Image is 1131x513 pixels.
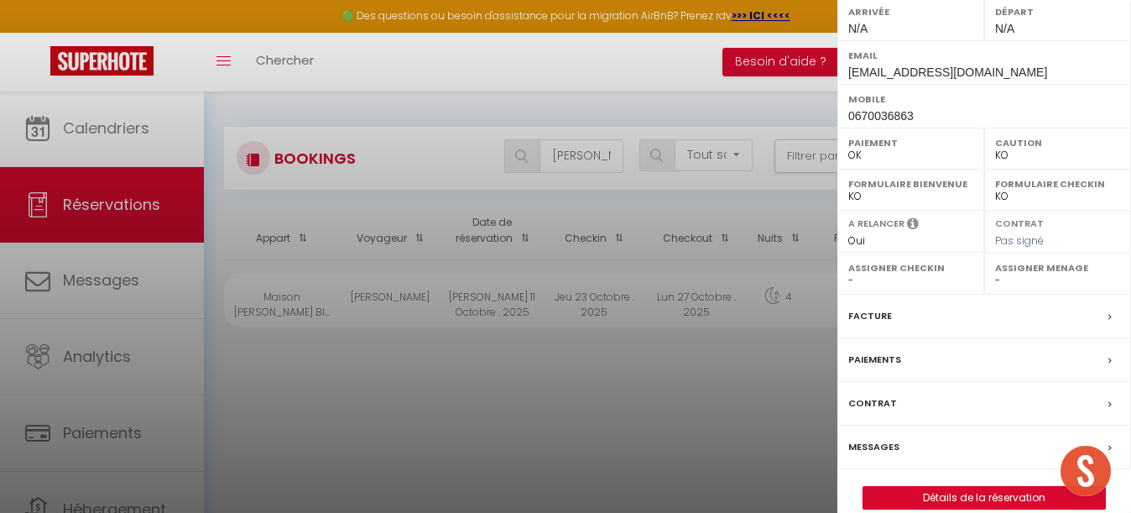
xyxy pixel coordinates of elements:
label: Assigner Checkin [848,259,973,276]
label: Paiement [848,134,973,151]
span: [EMAIL_ADDRESS][DOMAIN_NAME] [848,65,1047,79]
span: N/A [848,22,868,35]
label: Paiements [848,351,901,369]
label: Caution [995,134,1120,151]
span: N/A [995,22,1014,35]
label: Facture [848,307,892,325]
label: Messages [848,438,899,456]
label: Assigner Menage [995,259,1120,276]
div: Ouvrir le chat [1061,446,1111,496]
a: Détails de la réservation [863,487,1105,509]
label: Formulaire Bienvenue [848,175,973,192]
label: Contrat [848,395,897,412]
label: Arrivée [848,3,973,20]
label: Formulaire Checkin [995,175,1120,192]
span: 0670036863 [848,109,914,123]
label: A relancer [848,217,904,231]
button: Détails de la réservation [863,486,1106,510]
label: Départ [995,3,1120,20]
label: Mobile [848,91,1120,107]
label: Contrat [995,217,1044,228]
label: Email [848,47,1120,64]
span: Pas signé [995,233,1044,248]
i: Sélectionner OUI si vous souhaiter envoyer les séquences de messages post-checkout [907,217,919,235]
